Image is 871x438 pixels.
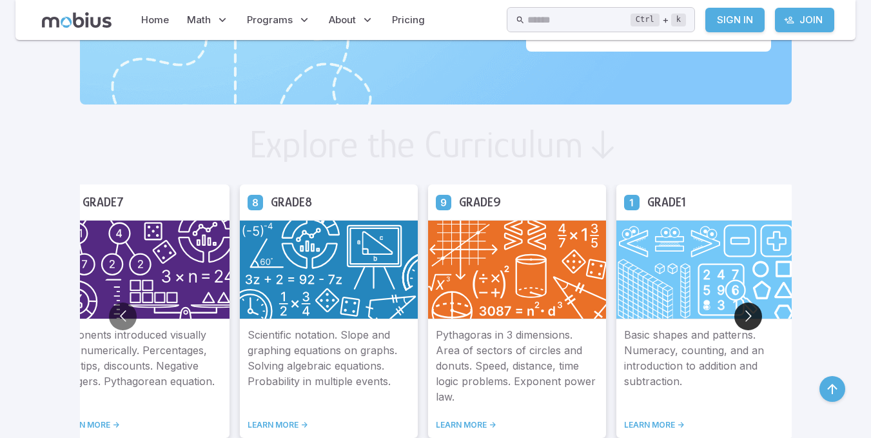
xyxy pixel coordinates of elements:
[59,420,222,430] a: LEARN MORE ->
[248,194,263,210] a: Grade 8
[249,125,583,164] h2: Explore the Curriculum
[436,327,598,404] p: Pythagoras in 3 dimensions. Area of sectors of circles and donuts. Speed, distance, time logic pr...
[248,327,410,404] p: Scientific notation. Slope and graphing equations on graphs. Solving algebraic equations. Probabi...
[436,420,598,430] a: LEARN MORE ->
[271,192,312,212] h5: Grade 8
[52,220,230,319] img: Grade 7
[705,8,765,32] a: Sign In
[329,13,356,27] span: About
[616,220,794,319] img: Grade 1
[775,8,834,32] a: Join
[647,192,686,212] h5: Grade 1
[388,5,429,35] a: Pricing
[631,14,660,26] kbd: Ctrl
[459,192,501,212] h5: Grade 9
[671,14,686,26] kbd: k
[83,192,124,212] h5: Grade 7
[631,12,686,28] div: +
[624,194,640,210] a: Grade 1
[734,303,762,330] button: Go to next slide
[187,13,211,27] span: Math
[240,220,418,319] img: Grade 8
[247,13,293,27] span: Programs
[109,303,137,330] button: Go to previous slide
[436,194,451,210] a: Grade 9
[137,5,173,35] a: Home
[248,420,410,430] a: LEARN MORE ->
[624,327,787,404] p: Basic shapes and patterns. Numeracy, counting, and an introduction to addition and subtraction.
[428,220,606,319] img: Grade 9
[624,420,787,430] a: LEARN MORE ->
[59,327,222,404] p: Exponents introduced visually and numerically. Percentages, tax, tips, discounts. Negative intege...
